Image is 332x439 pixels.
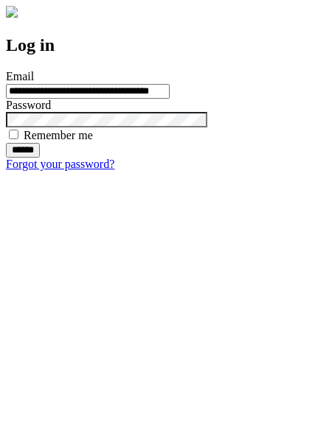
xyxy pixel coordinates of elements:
[6,158,114,170] a: Forgot your password?
[6,70,34,82] label: Email
[24,129,93,141] label: Remember me
[6,99,51,111] label: Password
[6,35,326,55] h2: Log in
[6,6,18,18] img: logo-4e3dc11c47720685a147b03b5a06dd966a58ff35d612b21f08c02c0306f2b779.png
